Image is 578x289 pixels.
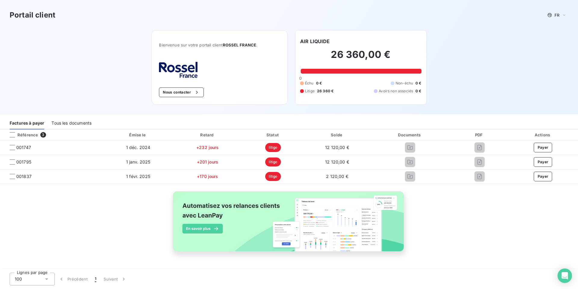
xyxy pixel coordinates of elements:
div: Solde [307,132,368,138]
button: Nous contacter [159,87,204,97]
span: 1 [95,276,96,282]
img: Company logo [159,62,197,78]
span: 1 janv. 2025 [126,159,151,164]
div: Tous les documents [51,117,92,129]
span: 3 [40,132,46,138]
div: Factures à payer [10,117,44,129]
span: Litige [305,88,315,94]
span: 12 120,00 € [325,145,349,150]
span: 0 [299,76,302,81]
span: Échu [305,81,314,86]
span: +232 jours [196,145,219,150]
span: litige [265,157,281,167]
span: 1 déc. 2024 [126,145,151,150]
span: 0 € [415,81,421,86]
span: 001747 [16,144,31,151]
div: Actions [509,132,577,138]
span: 001837 [16,173,32,179]
span: FR [555,13,559,17]
span: 100 [15,276,22,282]
div: PDF [452,132,507,138]
button: Payer [534,143,552,152]
span: 001795 [16,159,31,165]
button: Suivant [100,273,130,285]
div: Retard [176,132,240,138]
span: 12 120,00 € [325,159,349,164]
span: litige [265,143,281,152]
div: Documents [370,132,450,138]
span: 1 févr. 2025 [126,174,150,179]
span: Bienvenue sur votre portail client . [159,43,280,47]
span: Avoirs non associés [379,88,413,94]
button: 1 [91,273,100,285]
h3: Portail client [10,10,55,21]
div: Open Intercom Messenger [558,268,572,283]
span: litige [265,172,281,181]
div: Référence [5,132,38,138]
span: 0 € [415,88,421,94]
span: Non-échu [396,81,413,86]
h6: AIR LIQUIDE [300,38,330,45]
span: +201 jours [197,159,219,164]
span: 0 € [316,81,322,86]
button: Payer [534,157,552,167]
span: 26 360 € [317,88,334,94]
button: Payer [534,172,552,181]
img: banner [167,188,411,262]
span: 2 120,00 € [326,174,348,179]
span: +170 jours [197,174,218,179]
h2: 26 360,00 € [300,49,421,67]
button: Précédent [55,273,91,285]
div: Statut [242,132,304,138]
span: ROSSEL FRANCE [223,43,256,47]
div: Émise le [103,132,173,138]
